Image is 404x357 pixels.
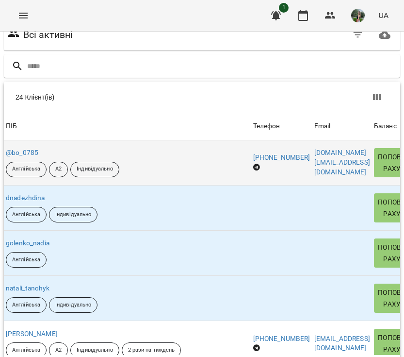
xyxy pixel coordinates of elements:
[128,346,175,355] p: 2 рази на тиждень
[55,165,62,173] p: А2
[314,335,370,352] a: [EMAIL_ADDRESS][DOMAIN_NAME]
[49,162,68,177] div: А2
[374,6,392,24] button: UA
[6,284,49,292] a: natali_tanchyk
[6,120,249,132] span: ПІБ
[23,27,73,42] h6: Всі активні
[351,9,365,22] img: c0e52ca214e23f1dcb7d1c5ba6b1c1a3.jpeg
[6,194,45,202] a: dnadezhdina
[314,120,331,132] div: Sort
[6,297,47,313] div: Англійська
[365,85,388,109] button: Вигляд колонок
[6,239,49,247] a: golenko_nadia
[16,88,210,106] div: 24 Клієнт(ів)
[49,297,97,313] div: Індивідуально
[49,207,97,222] div: Індивідуально
[70,162,119,177] div: Індивідуально
[253,120,280,132] div: Телефон
[314,120,370,132] span: Email
[6,120,17,132] div: ПІБ
[253,335,310,342] a: [PHONE_NUMBER]
[314,120,331,132] div: Email
[6,207,47,222] div: Англійська
[374,120,397,132] div: Баланс
[77,346,113,355] p: Індивідуально
[55,301,91,309] p: Індивідуально
[253,120,280,132] div: Sort
[6,162,47,177] div: Англійська
[55,346,62,355] p: А2
[6,252,47,268] div: Англійська
[12,211,40,219] p: Англійська
[253,120,310,132] span: Телефон
[12,256,40,264] p: Англійська
[253,153,310,161] a: [PHONE_NUMBER]
[374,120,397,132] div: Sort
[378,10,388,20] span: UA
[6,330,58,338] a: [PERSON_NAME]
[12,301,40,309] p: Англійська
[77,165,113,173] p: Індивідуально
[279,3,289,13] span: 1
[55,211,91,219] p: Індивідуально
[314,149,370,175] a: [DOMAIN_NAME][EMAIL_ADDRESS][DOMAIN_NAME]
[6,149,38,156] a: @bo_0785
[4,82,400,113] div: Table Toolbar
[12,4,35,27] button: Menu
[6,120,17,132] div: Sort
[12,346,40,355] p: Англійська
[12,165,40,173] p: Англійська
